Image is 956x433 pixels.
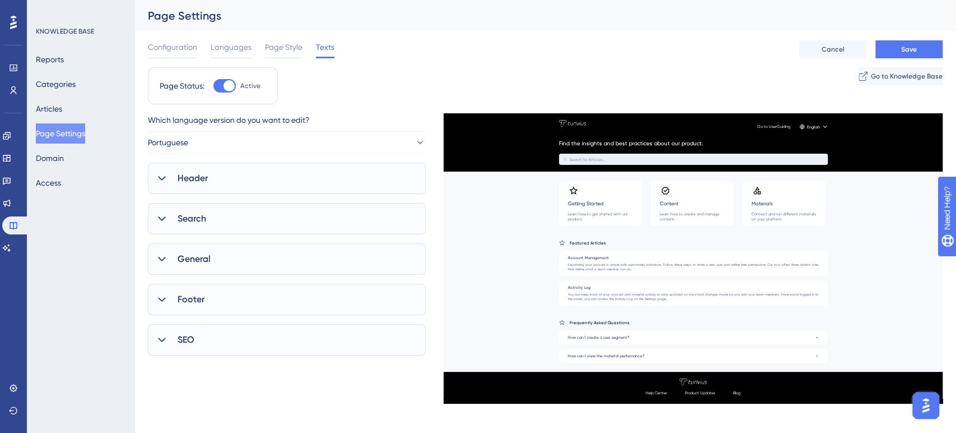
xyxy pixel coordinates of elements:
[36,49,64,70] button: Reports
[178,252,211,266] span: General
[36,123,85,144] button: Page Settings
[36,99,62,119] button: Articles
[36,74,76,94] button: Categories
[211,40,251,54] span: Languages
[178,333,194,347] span: SEO
[871,72,943,81] span: Go to Knowledge Base
[26,3,70,16] span: Need Help?
[875,40,943,58] button: Save
[36,148,64,168] button: Domain
[265,40,302,54] span: Page Style
[148,8,915,24] div: Page Settings
[160,79,204,93] div: Page Status:
[36,27,94,36] div: KNOWLEDGE BASE
[148,113,310,127] span: Which language version do you want to edit?
[316,40,334,54] span: Texts
[148,136,188,149] span: Portuguese
[240,81,260,90] span: Active
[36,173,61,193] button: Access
[822,45,845,54] span: Cancel
[901,45,917,54] span: Save
[799,40,866,58] button: Cancel
[148,131,426,154] button: Portuguese
[178,212,206,225] span: Search
[178,293,204,306] span: Footer
[909,389,943,422] iframe: UserGuiding AI Assistant Launcher
[178,172,208,185] span: Header
[148,40,197,54] span: Configuration
[859,67,943,85] button: Go to Knowledge Base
